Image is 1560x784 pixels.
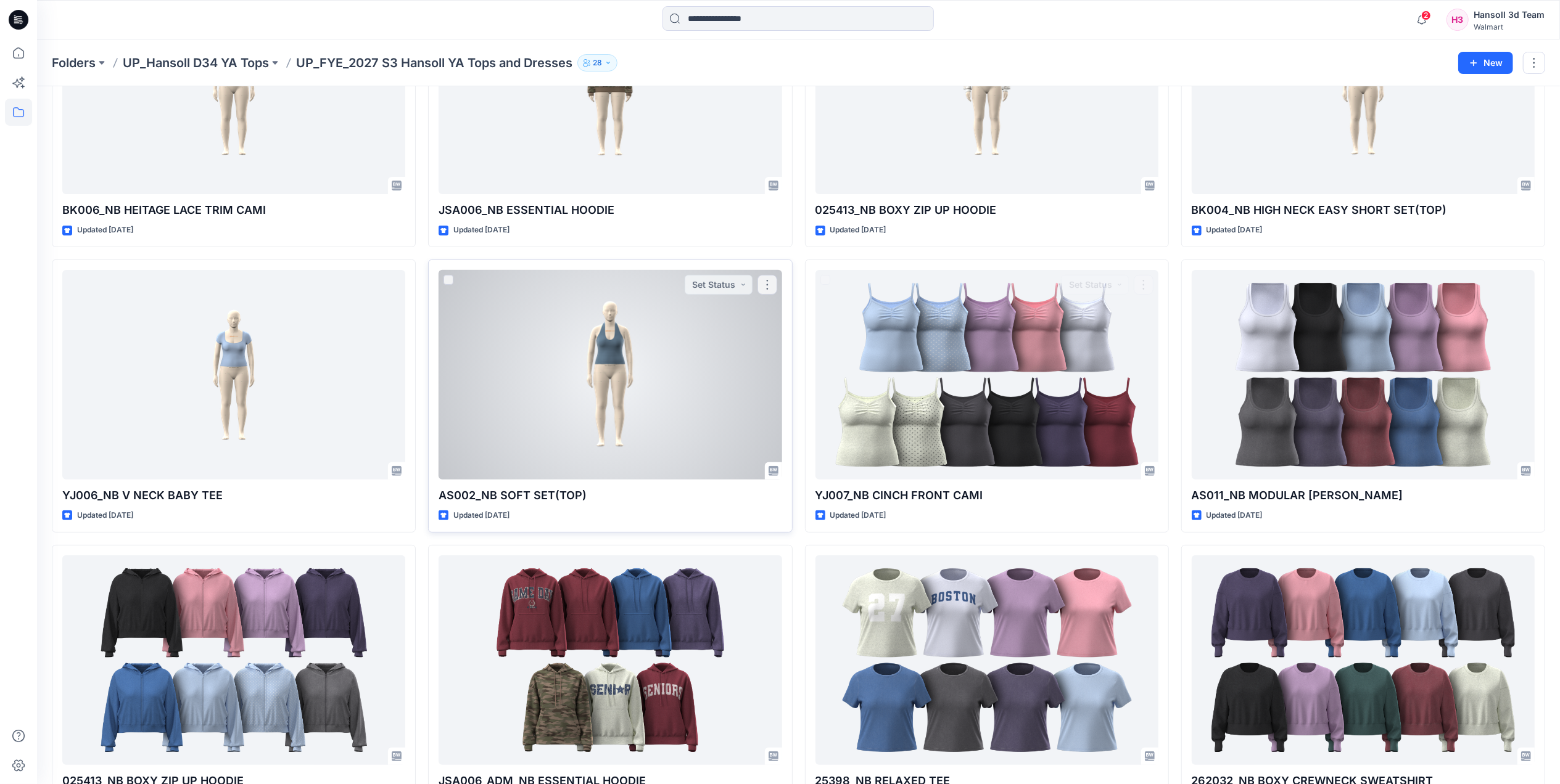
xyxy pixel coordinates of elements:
p: AS002_NB SOFT SET(TOP) [439,487,782,504]
a: JSA006_ADM_NB ESSENTIAL HOODIE [439,555,782,765]
p: Updated [DATE] [830,509,886,522]
p: BK004_NB HIGH NECK EASY SHORT SET(TOP) [1192,202,1535,219]
p: 28 [593,56,602,70]
p: YJ006_NB V NECK BABY TEE [62,487,405,504]
button: New [1458,52,1513,74]
span: 2 [1421,10,1431,20]
a: AS011_NB MODULAR TAMI [1192,270,1535,480]
p: Updated [DATE] [453,509,510,522]
a: 25398_NB RELAXED TEE [815,555,1158,765]
a: AS002_NB SOFT SET(TOP) [439,270,782,480]
div: H3 [1447,9,1469,31]
p: Updated [DATE] [77,224,133,237]
p: Updated [DATE] [1207,224,1263,237]
div: Walmart [1474,22,1545,31]
p: Updated [DATE] [77,509,133,522]
p: Updated [DATE] [1207,509,1263,522]
a: UP_Hansoll D34 YA Tops [123,54,269,71]
p: JSA006_NB ESSENTIAL HOODIE [439,202,782,219]
a: YJ006_NB V NECK BABY TEE [62,270,405,480]
p: Updated [DATE] [830,224,886,237]
a: 262032_NB BOXY CREWNECK SWEATSHIRT [1192,555,1535,765]
p: YJ007_NB CINCH FRONT CAMI [815,487,1158,504]
p: Updated [DATE] [453,224,510,237]
div: Hansoll 3d Team [1474,7,1545,22]
p: UP_FYE_2027 S3 Hansoll YA Tops and Dresses [296,54,572,71]
a: YJ007_NB CINCH FRONT CAMI [815,270,1158,480]
p: 025413_NB BOXY ZIP UP HOODIE [815,202,1158,219]
a: 025413_NB BOXY ZIP UP HOODIE [62,555,405,765]
p: BK006_NB HEITAGE LACE TRIM CAMI [62,202,405,219]
p: AS011_NB MODULAR [PERSON_NAME] [1192,487,1535,504]
button: 28 [577,54,617,71]
a: Folders [52,54,96,71]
